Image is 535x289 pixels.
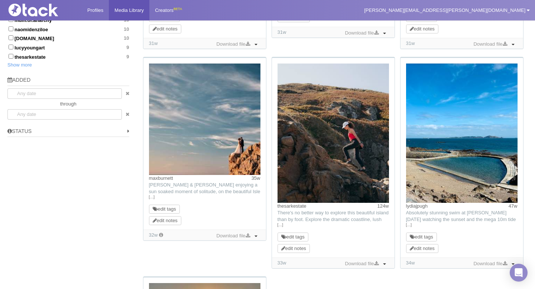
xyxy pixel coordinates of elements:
a: edit notes [153,218,178,223]
time: Added: 23/12/2024, 12:07:43 [278,260,286,266]
a: edit notes [410,246,435,251]
label: thesarkestate [7,53,129,60]
time: Added: 09/01/2025, 13:48:55 [278,29,286,35]
a: edit notes [153,26,178,32]
a: Download file [471,260,509,268]
a: edit notes [410,26,435,32]
input: naomidenziloe10 [9,26,13,31]
span: 10 [124,35,129,41]
a: edit notes [281,246,306,251]
a: Download file [343,260,380,268]
input: [DOMAIN_NAME]10 [9,35,13,40]
time: Added: 13/12/2024, 16:27:55 [406,260,415,266]
a: […] [149,194,260,201]
div: through [7,99,129,109]
time: Posted: 19/09/2024, 13:07:42 [509,203,518,210]
input: Any date [7,88,122,99]
label: lucyyoungart [7,43,129,51]
span: 9 [126,54,129,60]
img: Image may contain: photography, nature, outdoors, sky, rock, adult, bride, female, person, weddin... [149,64,260,175]
time: Posted: 27/03/2023, 20:03:56 [377,203,389,210]
input: lucyyoungart9 [9,45,13,49]
a: clear [122,88,129,99]
label: [DOMAIN_NAME] [7,34,129,42]
span: There's no better way to explore this beautiful island than by foot. Explore the dramatic coastli... [278,210,389,236]
div: Open Intercom Messenger [510,264,528,282]
h5: Status [7,129,129,137]
h5: Added [7,77,129,86]
div: BETA [174,5,182,13]
time: Posted: 11/12/2024, 20:33:28 [252,175,260,182]
time: Added: 09/01/2025, 19:44:46 [149,40,158,46]
span: Absolutely stunning swim at [PERSON_NAME] [DATE] watching the sunset and the mega 10m tide claim ... [406,210,516,262]
a: […] [278,222,389,228]
a: Show more [7,62,32,68]
time: Added: 31/12/2024, 16:57:22 [149,232,158,238]
a: Download file [214,40,252,48]
time: Added: 08/01/2025, 14:09:56 [406,40,415,46]
label: naomidenziloe [7,25,129,33]
img: Tack [6,4,80,16]
a: […] [406,222,518,228]
a: thesarkestate [278,203,307,209]
a: maxburnett [149,175,173,181]
a: edit tags [410,234,433,240]
a: edit tags [153,206,176,212]
a: Download file [471,40,509,48]
a: Download file [214,232,252,240]
img: Image may contain: nature, outdoors, sky, horizon, water, pool, sea, lake, lagoon, swimming pool,... [406,64,518,203]
a: edit tags [281,234,305,240]
a: Download file [343,29,380,37]
a: clear [122,109,129,120]
img: Image may contain: rock, cliff, nature, outdoors, photography, female, girl, person, teen, face, ... [278,64,389,203]
a: lydiajpugh [406,203,428,209]
span: 10 [124,26,129,32]
span: 9 [126,45,129,51]
input: Any date [7,109,122,120]
input: thesarkestate9 [9,54,13,59]
span: [PERSON_NAME] & [PERSON_NAME] enjoying a sun soaked moment of solitude, on the beautiful Isle of ... [149,182,260,221]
